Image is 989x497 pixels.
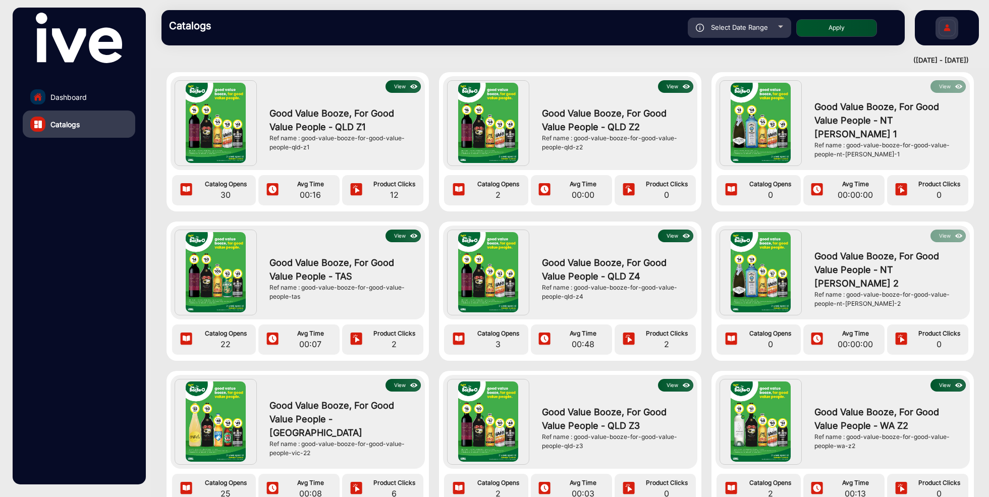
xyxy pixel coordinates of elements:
[930,379,966,392] button: Viewicon
[542,256,688,283] span: Good Value Booze, For Good Value People - QLD Z4
[198,338,253,350] span: 22
[284,329,337,338] span: Avg Time
[696,24,704,32] img: icon
[640,329,693,338] span: Product Clicks
[186,232,246,312] img: Good Value Booze, For Good Value People - TAS
[912,329,966,338] span: Product Clicks
[368,338,421,350] span: 2
[731,381,791,461] img: Good Value Booze, For Good Value People - WA Z2
[386,230,421,242] button: Viewicon
[34,121,42,128] img: catalog
[50,119,80,130] span: Catalogs
[829,329,882,338] span: Avg Time
[937,12,958,47] img: Sign%20Up.svg
[731,232,791,312] img: Good Value Booze, For Good Value People - NT Alice 2
[829,338,882,350] span: 00:00:00
[186,83,246,162] img: Good Value Booze, For Good Value People - QLD Z1
[542,283,688,301] div: Ref name : good-value-booze-for-good-value-people-qld-z4
[408,380,420,391] img: icon
[829,478,882,487] span: Avg Time
[809,183,825,198] img: icon
[470,180,525,189] span: Catalog Opens
[814,290,961,308] div: Ref name : good-value-booze-for-good-value-people-nt-[PERSON_NAME]-2
[640,478,693,487] span: Product Clicks
[368,329,421,338] span: Product Clicks
[621,481,636,496] img: icon
[542,405,688,432] span: Good Value Booze, For Good Value People - QLD Z3
[912,189,966,201] span: 0
[470,329,525,338] span: Catalog Opens
[681,380,692,391] img: icon
[724,332,739,347] img: icon
[640,180,693,189] span: Product Clicks
[368,189,421,201] span: 12
[556,338,610,350] span: 00:48
[556,478,610,487] span: Avg Time
[542,134,688,152] div: Ref name : good-value-booze-for-good-value-people-qld-z2
[179,332,194,347] img: icon
[953,81,965,92] img: icon
[930,80,966,93] button: Viewicon
[198,180,253,189] span: Catalog Opens
[269,256,416,283] span: Good Value Booze, For Good Value People - TAS
[451,332,466,347] img: icon
[537,332,552,347] img: icon
[743,338,798,350] span: 0
[408,81,420,92] img: icon
[621,332,636,347] img: icon
[621,183,636,198] img: icon
[796,19,877,37] button: Apply
[829,180,882,189] span: Avg Time
[269,106,416,134] span: Good Value Booze, For Good Value People - QLD Z1
[711,23,768,31] span: Select Date Range
[912,180,966,189] span: Product Clicks
[930,230,966,242] button: Viewicon
[542,432,688,451] div: Ref name : good-value-booze-for-good-value-people-qld-z3
[470,189,525,201] span: 2
[829,189,882,201] span: 00:00:00
[814,141,961,159] div: Ref name : good-value-booze-for-good-value-people-nt-[PERSON_NAME]-1
[198,189,253,201] span: 30
[349,481,364,496] img: icon
[269,399,416,439] span: Good Value Booze, For Good Value People - [GEOGRAPHIC_DATA]
[894,481,909,496] img: icon
[724,481,739,496] img: icon
[894,332,909,347] img: icon
[451,481,466,496] img: icon
[658,379,693,392] button: Viewicon
[814,432,961,451] div: Ref name : good-value-booze-for-good-value-people-wa-z2
[386,80,421,93] button: Viewicon
[23,111,135,138] a: Catalogs
[953,231,965,242] img: icon
[556,189,610,201] span: 00:00
[368,478,421,487] span: Product Clicks
[198,329,253,338] span: Catalog Opens
[681,231,692,242] img: icon
[269,439,416,458] div: Ref name : good-value-booze-for-good-value-people-vic-22
[556,180,610,189] span: Avg Time
[349,332,364,347] img: icon
[451,183,466,198] img: icon
[458,83,518,162] img: Good Value Booze, For Good Value People - QLD Z2
[458,381,518,461] img: Good Value Booze, For Good Value People - QLD Z3
[36,13,122,63] img: vmg-logo
[809,481,825,496] img: icon
[470,478,525,487] span: Catalog Opens
[179,183,194,198] img: icon
[724,183,739,198] img: icon
[284,478,337,487] span: Avg Time
[33,92,42,101] img: home
[458,232,518,312] img: Good Value Booze, For Good Value People - QLD Z4
[894,183,909,198] img: icon
[912,478,966,487] span: Product Clicks
[349,183,364,198] img: icon
[151,56,969,66] div: ([DATE] - [DATE])
[537,481,552,496] img: icon
[814,405,961,432] span: Good Value Booze, For Good Value People - WA Z2
[265,183,280,198] img: icon
[386,379,421,392] button: Viewicon
[265,332,280,347] img: icon
[269,134,416,152] div: Ref name : good-value-booze-for-good-value-people-qld-z1
[658,230,693,242] button: Viewicon
[284,338,337,350] span: 00:07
